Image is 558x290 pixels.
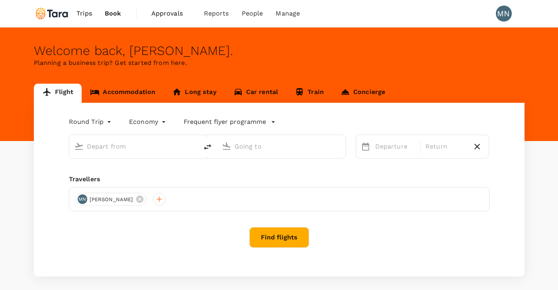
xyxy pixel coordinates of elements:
[151,9,191,18] span: Approvals
[276,9,300,18] span: Manage
[340,145,342,147] button: Open
[82,84,164,103] a: Accommodation
[225,84,287,103] a: Car rental
[76,193,147,206] div: MN[PERSON_NAME]
[164,84,225,103] a: Long stay
[76,9,92,18] span: Trips
[129,116,168,128] div: Economy
[34,43,525,58] div: Welcome back , [PERSON_NAME] .
[78,194,87,204] div: MN
[34,58,525,68] p: Planning a business trip? Get started from here.
[192,145,194,147] button: Open
[242,9,263,18] span: People
[34,5,70,22] img: Tara Climate Ltd
[332,84,394,103] a: Concierge
[249,227,309,248] button: Find flights
[87,140,181,153] input: Depart from
[375,142,415,151] p: Departure
[425,142,466,151] p: Return
[69,174,489,184] div: Travellers
[34,84,82,103] a: Flight
[184,117,266,127] p: Frequent flyer programme
[496,6,512,22] div: MN
[198,137,217,157] button: delete
[105,9,121,18] span: Book
[286,84,332,103] a: Train
[235,140,329,153] input: Going to
[69,116,114,128] div: Round Trip
[85,196,138,204] span: [PERSON_NAME]
[204,9,229,18] span: Reports
[184,117,276,127] button: Frequent flyer programme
